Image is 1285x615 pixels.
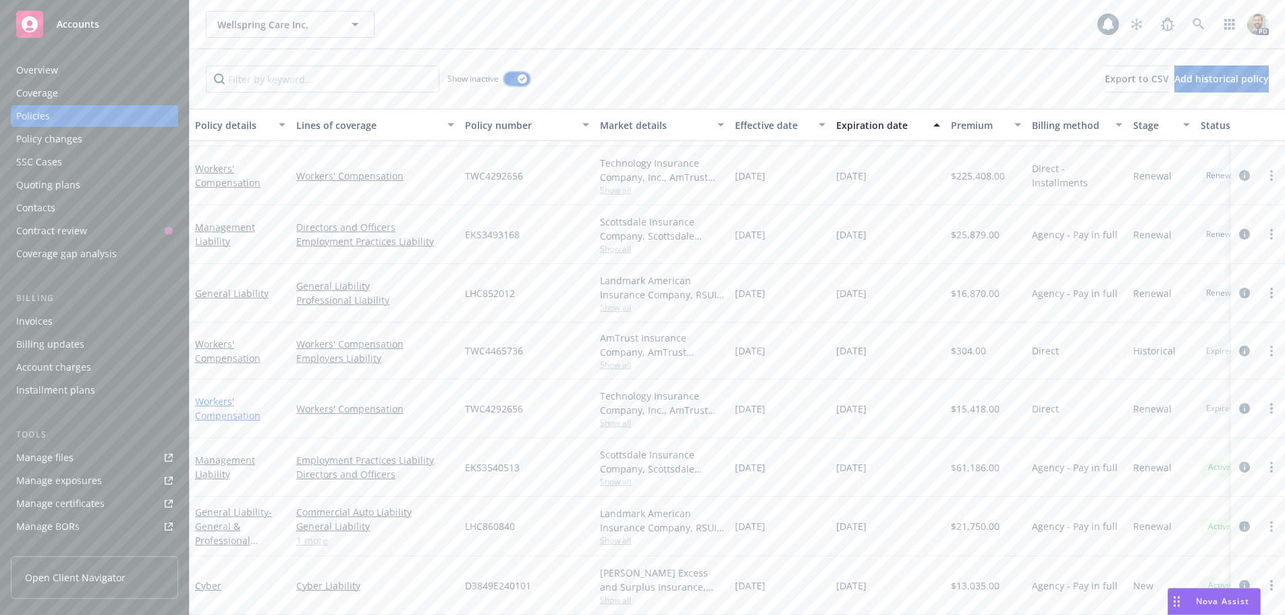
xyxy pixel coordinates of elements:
div: Billing method [1032,118,1108,132]
span: Active [1206,461,1233,473]
a: Employment Practices Liability [296,453,454,467]
div: Quoting plans [16,174,80,196]
span: $61,186.00 [951,460,1000,475]
span: [DATE] [836,519,867,533]
span: Nova Assist [1196,595,1249,607]
button: Expiration date [831,109,946,141]
a: Workers' Compensation [296,402,454,416]
span: Renewed [1206,169,1240,182]
span: TWC4292656 [465,402,523,416]
a: Manage certificates [11,493,178,514]
span: Show all [600,359,724,371]
span: Renewal [1133,286,1172,300]
button: Market details [595,109,730,141]
div: Scottsdale Insurance Company, Scottsdale Insurance Company (Nationwide), RT Specialty Insurance S... [600,215,724,243]
button: Effective date [730,109,831,141]
span: [DATE] [735,402,765,416]
div: Installment plans [16,379,95,401]
a: Cyber [195,579,221,592]
span: Expired [1206,345,1234,357]
span: Manage exposures [11,470,178,491]
span: $13,035.00 [951,579,1000,593]
button: Export to CSV [1105,65,1169,92]
a: Overview [11,59,178,81]
div: Billing [11,292,178,305]
a: General Liability [195,287,269,300]
span: $16,870.00 [951,286,1000,300]
a: Accounts [11,5,178,43]
span: [DATE] [836,344,867,358]
span: Agency - Pay in full [1032,519,1118,533]
a: more [1263,343,1280,359]
div: Policy changes [16,128,82,150]
span: Agency - Pay in full [1032,460,1118,475]
button: Policy number [460,109,595,141]
div: Policy number [465,118,574,132]
span: Direct [1032,402,1059,416]
div: Tools [11,428,178,442]
div: Billing updates [16,333,84,355]
a: 1 more [296,533,454,547]
a: Professional Liability [296,293,454,307]
span: Agency - Pay in full [1032,579,1118,593]
a: Invoices [11,311,178,332]
div: Effective date [735,118,811,132]
span: [DATE] [836,286,867,300]
a: circleInformation [1236,459,1253,475]
span: Renewed [1206,228,1240,240]
a: more [1263,459,1280,475]
span: LHC852012 [465,286,515,300]
div: Landmark American Insurance Company, RSUI Group, RT Specialty Insurance Services, LLC (RSG Specia... [600,273,724,302]
span: Expired [1206,402,1234,415]
a: circleInformation [1236,577,1253,593]
div: [PERSON_NAME] Excess and Surplus Insurance, Inc., [PERSON_NAME] Group, RT Specialty Insurance Ser... [600,566,724,594]
span: $225,408.00 [951,169,1005,183]
div: Technology Insurance Company, Inc., AmTrust Financial Services, RT Specialty Insurance Services, ... [600,156,724,184]
span: Open Client Navigator [25,570,126,585]
div: Status [1201,118,1283,132]
span: [DATE] [735,344,765,358]
button: Billing method [1027,109,1128,141]
span: EKS3540513 [465,460,520,475]
span: [DATE] [836,579,867,593]
button: Lines of coverage [291,109,460,141]
a: more [1263,226,1280,242]
span: Show all [600,417,724,429]
span: Historical [1133,344,1176,358]
span: $21,750.00 [951,519,1000,533]
div: AmTrust Insurance Company, AmTrust Financial Services [600,331,724,359]
div: Manage certificates [16,493,105,514]
a: Account charges [11,356,178,378]
span: [DATE] [836,169,867,183]
span: Active [1206,520,1233,533]
span: Show all [600,476,724,487]
span: D3849E240101 [465,579,531,593]
div: Landmark American Insurance Company, RSUI Group, RT Specialty Insurance Services, LLC (RSG Specia... [600,506,724,535]
a: General Liability [195,506,272,561]
div: Invoices [16,311,53,332]
span: Agency - Pay in full [1032,286,1118,300]
span: Show all [600,535,724,546]
span: Direct [1032,344,1059,358]
span: LHC860840 [465,519,515,533]
a: Contacts [11,197,178,219]
span: Accounts [57,19,99,30]
div: Manage exposures [16,470,102,491]
a: Manage files [11,447,178,469]
a: Workers' Compensation [195,338,261,365]
a: Management Liability [195,454,255,481]
a: Management Liability [195,221,255,248]
a: more [1263,285,1280,301]
button: Premium [946,109,1027,141]
a: Summary of insurance [11,539,178,560]
a: Switch app [1216,11,1243,38]
a: SSC Cases [11,151,178,173]
span: Export to CSV [1105,72,1169,85]
span: Direct - Installments [1032,161,1122,190]
a: Workers' Compensation [195,162,261,189]
button: Policy details [190,109,291,141]
a: Policy changes [11,128,178,150]
div: SSC Cases [16,151,62,173]
a: Stop snowing [1123,11,1150,38]
button: Add historical policy [1174,65,1269,92]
